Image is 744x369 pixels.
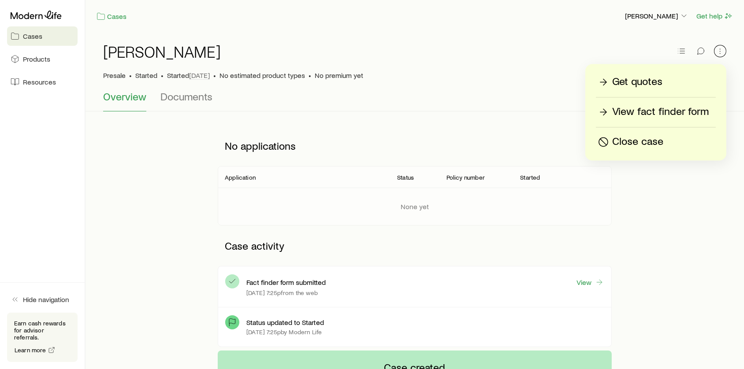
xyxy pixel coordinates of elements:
[520,174,540,181] p: Started
[246,318,324,327] p: Status updated to Started
[15,347,46,353] span: Learn more
[160,90,212,103] span: Documents
[218,133,612,159] p: No applications
[23,32,42,41] span: Cases
[189,71,210,80] span: [DATE]
[315,71,363,80] span: No premium yet
[103,71,126,80] p: Presale
[218,232,612,259] p: Case activity
[7,290,78,309] button: Hide navigation
[612,75,662,89] p: Get quotes
[96,11,127,22] a: Cases
[23,77,56,86] span: Resources
[103,43,221,60] h1: [PERSON_NAME]
[596,104,716,120] a: View fact finder form
[161,71,164,80] span: •
[596,74,716,90] a: Get quotes
[14,320,71,341] p: Earn cash rewards for advisor referrals.
[309,71,311,80] span: •
[135,71,157,80] span: Started
[213,71,216,80] span: •
[446,174,485,181] p: Policy number
[225,174,256,181] p: Application
[576,277,604,287] a: View
[397,174,414,181] p: Status
[246,278,326,287] p: Fact finder form submitted
[246,289,318,296] p: [DATE] 7:25p from the web
[129,71,132,80] span: •
[625,11,689,22] button: [PERSON_NAME]
[246,328,322,336] p: [DATE] 7:25p by Modern Life
[23,55,50,63] span: Products
[625,11,688,20] p: [PERSON_NAME]
[103,90,146,103] span: Overview
[612,135,663,149] p: Close case
[23,295,69,304] span: Hide navigation
[7,72,78,92] a: Resources
[7,26,78,46] a: Cases
[103,90,726,111] div: Case details tabs
[696,11,733,21] button: Get help
[401,202,429,211] p: None yet
[167,71,210,80] p: Started
[7,313,78,362] div: Earn cash rewards for advisor referrals.Learn more
[612,105,709,119] p: View fact finder form
[7,49,78,69] a: Products
[219,71,305,80] span: No estimated product types
[596,134,716,150] button: Close case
